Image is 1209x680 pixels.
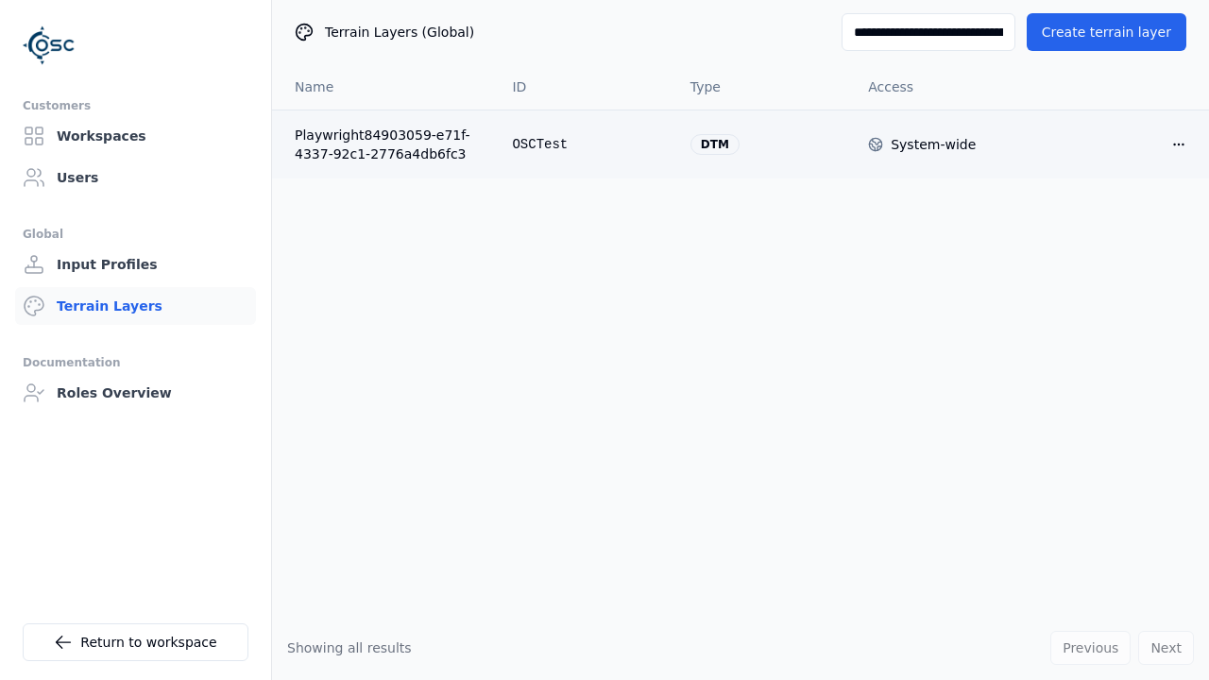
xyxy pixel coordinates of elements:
a: Users [15,159,256,196]
a: Workspaces [15,117,256,155]
div: Global [23,223,248,246]
a: Playwright84903059-e71f-4337-92c1-2776a4db6fc3 [295,126,482,163]
th: Type [675,64,853,110]
span: Showing all results [287,640,412,655]
div: Customers [23,94,248,117]
th: Name [272,64,497,110]
div: dtm [690,134,740,155]
div: Documentation [23,351,248,374]
th: ID [497,64,674,110]
img: Logo [23,19,76,72]
a: Roles Overview [15,374,256,412]
a: Return to workspace [23,623,248,661]
span: Terrain Layers (Global) [325,23,474,42]
a: Terrain Layers [15,287,256,325]
button: Create terrain layer [1027,13,1186,51]
div: OSCTest [512,135,659,154]
div: System-wide [891,135,976,154]
th: Access [853,64,1030,110]
a: Input Profiles [15,246,256,283]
